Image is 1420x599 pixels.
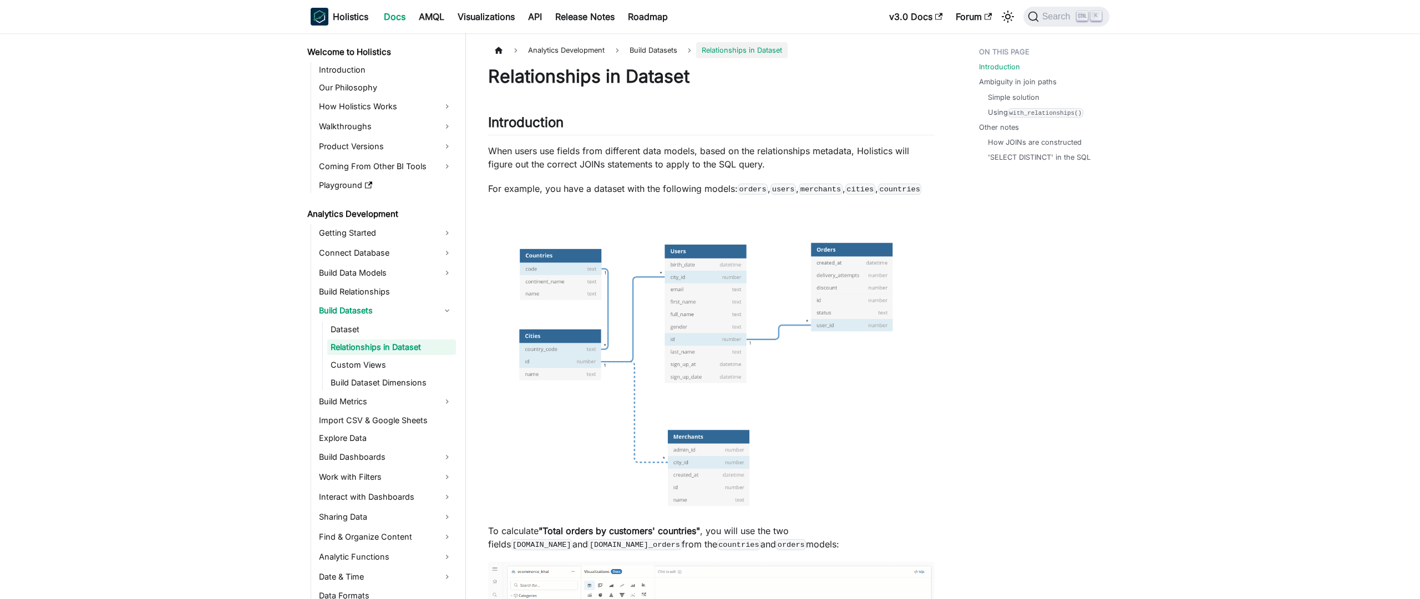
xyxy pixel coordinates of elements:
h2: Introduction [488,114,935,135]
a: HolisticsHolistics [311,8,368,26]
b: Holistics [333,10,368,23]
code: [DOMAIN_NAME]_orders [588,539,681,550]
a: Interact with Dashboards [316,488,456,506]
a: Getting Started [316,224,456,242]
a: Build Dashboards [316,448,456,466]
button: Switch between dark and light mode (currently light mode) [999,8,1017,26]
a: Dataset [327,322,456,337]
a: Our Philosophy [316,80,456,95]
a: API [521,8,549,26]
code: cities [845,184,875,195]
a: Usingwith_relationships() [988,107,1083,118]
code: orders [776,539,806,550]
a: Release Notes [549,8,621,26]
code: countries [878,184,922,195]
a: Visualizations [451,8,521,26]
a: How JOINs are constructed [988,137,1082,148]
code: merchants [799,184,843,195]
a: Product Versions [316,138,456,155]
a: Explore Data [316,430,456,446]
a: Build Data Models [316,264,456,282]
nav: Breadcrumbs [488,42,935,58]
a: Build Dataset Dimensions [327,375,456,390]
a: Connect Database [316,244,456,262]
kbd: K [1091,11,1102,21]
a: Introduction [316,62,456,78]
nav: Docs sidebar [300,33,466,599]
span: Relationships in Dataset [696,42,788,58]
a: Home page [488,42,509,58]
a: Relationships in Dataset [327,339,456,355]
a: Ambiguity in join paths [979,77,1057,87]
a: Roadmap [621,8,674,26]
a: Find & Organize Content [316,528,456,546]
a: Welcome to Holistics [304,44,456,60]
a: Custom Views [327,357,456,373]
code: countries [717,539,761,550]
span: Build Datasets [624,42,683,58]
a: Date & Time [316,568,456,586]
code: orders [738,184,768,195]
a: How Holistics Works [316,98,456,115]
h1: Relationships in Dataset [488,65,935,88]
code: users [770,184,796,195]
img: Holistics [311,8,328,26]
a: Build Datasets [316,302,456,319]
a: Build Relationships [316,284,456,299]
a: Analytic Functions [316,548,456,566]
span: Search [1039,12,1077,22]
a: Import CSV & Google Sheets [316,413,456,428]
a: Walkthroughs [316,118,456,135]
a: Analytics Development [304,206,456,222]
code: [DOMAIN_NAME] [511,539,572,550]
a: Simple solution [988,92,1039,103]
p: To calculate , you will use the two fields and from the and models: [488,524,935,551]
a: Coming From Other BI Tools [316,158,456,175]
a: AMQL [412,8,451,26]
code: with_relationships() [1008,108,1083,118]
a: Playground [316,177,456,193]
a: Docs [377,8,412,26]
p: When users use fields from different data models, based on the relationships metadata, Holistics ... [488,144,935,171]
a: Sharing Data [316,508,456,526]
strong: "Total orders by customers' countries" [539,525,700,536]
a: Other notes [979,122,1019,133]
a: Introduction [979,62,1020,72]
a: v3.0 Docs [883,8,949,26]
p: For example, you have a dataset with the following models: , , , , [488,182,935,195]
a: Forum [949,8,998,26]
a: Work with Filters [316,468,456,486]
a: 'SELECT DISTINCT' in the SQL [988,152,1091,163]
a: Build Metrics [316,393,456,410]
span: Analytics Development [523,42,610,58]
button: Search (Ctrl+K) [1023,7,1109,27]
